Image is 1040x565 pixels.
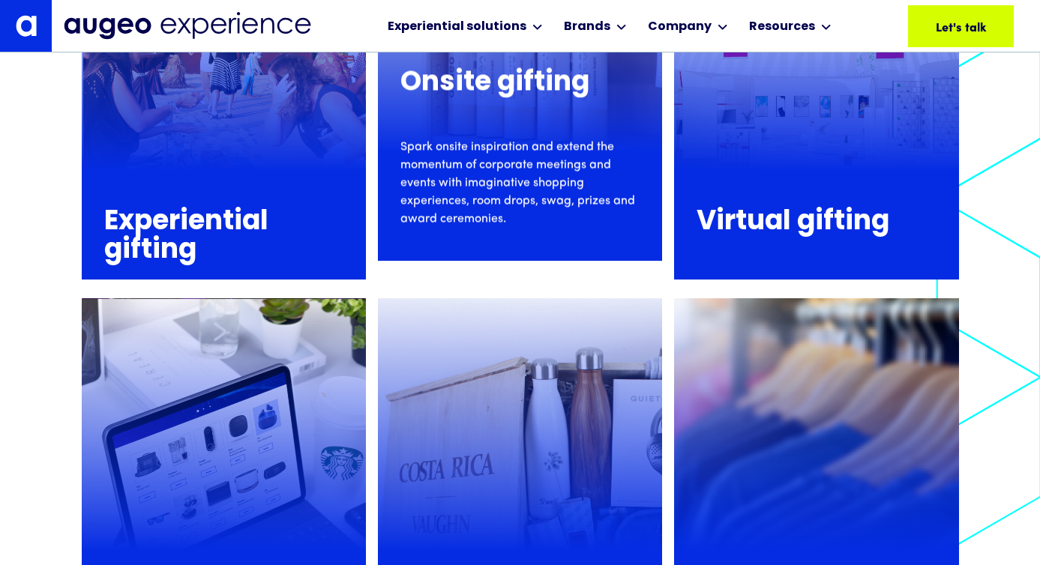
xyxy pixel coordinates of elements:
[697,208,936,237] h3: Virtual gifting
[648,18,712,36] div: Company
[400,70,640,98] h3: Onsite gifting
[400,139,640,229] p: Spark onsite inspiration and extend the momentum of corporate meetings and events with imaginativ...
[16,15,37,36] img: Augeo's "a" monogram decorative logo in white.
[104,208,343,265] h3: Experiential gifting
[388,18,526,36] div: Experiential solutions
[749,18,815,36] div: Resources
[564,18,610,36] div: Brands
[697,277,936,367] p: Energize recipients worldwide with immersive virtual gifting events and prize programs powered by...
[908,5,1014,47] a: Let's talk
[64,12,311,40] img: Augeo Experience business unit full logo in midnight blue.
